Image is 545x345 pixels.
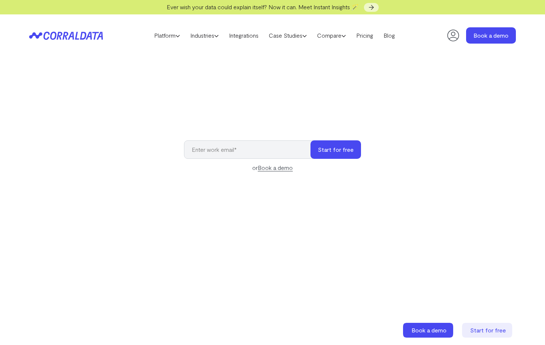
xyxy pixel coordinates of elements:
a: Compare [312,30,351,41]
span: Ever wish your data could explain itself? Now it can. Meet Instant Insights 🪄 [167,3,359,10]
a: Pricing [351,30,378,41]
span: Start for free [470,327,506,334]
input: Enter work email* [184,140,318,159]
a: Platform [149,30,185,41]
a: Case Studies [264,30,312,41]
span: Book a demo [412,327,447,334]
a: Industries [185,30,224,41]
a: Book a demo [466,27,516,44]
button: Start for free [310,140,361,159]
div: or [184,163,361,172]
a: Book a demo [258,164,293,171]
a: Start for free [462,323,514,338]
a: Blog [378,30,400,41]
a: Integrations [224,30,264,41]
a: Book a demo [403,323,455,338]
